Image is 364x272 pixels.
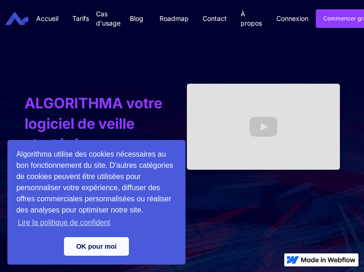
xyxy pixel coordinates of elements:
div: Cas d'usage [96,9,121,28]
a: Tarifs [65,5,96,33]
a: learn more about cookies [16,216,112,230]
a: Roadmap [153,5,196,33]
div: cookieconsent [7,140,185,265]
a: Connexion [276,10,308,27]
a: Contact [196,5,234,33]
a: dismiss cookie message [64,237,129,256]
iframe: Lancement officiel d'Algorithma [187,84,340,170]
h1: ALGORITHMA votre logiciel de veille stratégique [25,93,178,154]
span: Algorithma utilise des cookies nécessaires au bon fonctionnement du site. D'autres catégories de ... [16,149,177,230]
a: Accueil [29,5,65,33]
a: home [12,12,28,25]
img: Made in Webflow [301,257,356,263]
a: Blog [121,5,153,33]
